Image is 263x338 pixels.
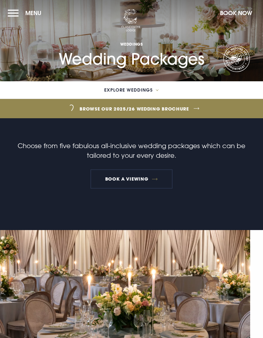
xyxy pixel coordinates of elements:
button: Menu [8,6,45,20]
p: Choose from five fabulous all-inclusive wedding packages which can be tailored to your every desire. [8,141,255,160]
span: Weddings [59,41,204,47]
img: Clandeboye Lodge [121,9,140,32]
a: Book a Viewing [90,169,173,189]
span: Explore Weddings [104,88,153,92]
button: Book Now [217,6,255,20]
span: Menu [25,9,41,17]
